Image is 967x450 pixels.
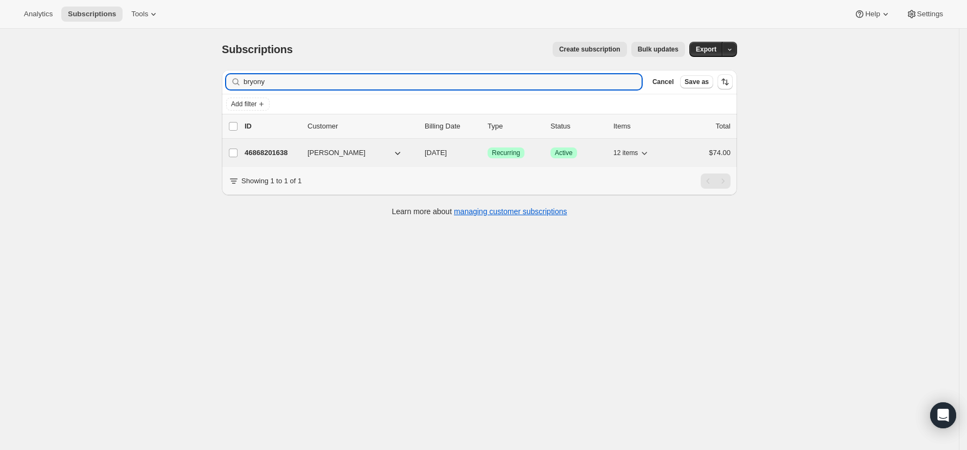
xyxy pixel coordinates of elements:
p: Showing 1 to 1 of 1 [241,176,302,187]
div: Items [613,121,668,132]
div: Type [488,121,542,132]
span: Active [555,149,573,157]
button: Bulk updates [631,42,685,57]
span: Export [696,45,716,54]
button: Add filter [226,98,270,111]
span: Help [865,10,880,18]
input: Filter subscribers [244,74,642,89]
span: Tools [131,10,148,18]
button: Help [848,7,897,22]
p: Customer [308,121,416,132]
p: 46868201638 [245,147,299,158]
span: [DATE] [425,149,447,157]
span: Settings [917,10,943,18]
button: Settings [900,7,950,22]
button: [PERSON_NAME] [301,144,409,162]
span: [PERSON_NAME] [308,147,366,158]
div: IDCustomerBilling DateTypeStatusItemsTotal [245,121,731,132]
span: Save as [684,78,709,86]
span: Subscriptions [222,43,293,55]
button: Cancel [648,75,678,88]
p: Total [716,121,731,132]
button: Sort the results [718,74,733,89]
span: $74.00 [709,149,731,157]
span: Recurring [492,149,520,157]
button: Tools [125,7,165,22]
div: Open Intercom Messenger [930,402,956,428]
span: Add filter [231,100,257,108]
button: Analytics [17,7,59,22]
div: 46868201638[PERSON_NAME][DATE]SuccessRecurringSuccessActive12 items$74.00 [245,145,731,160]
span: Subscriptions [68,10,116,18]
button: Save as [680,75,713,88]
p: ID [245,121,299,132]
span: Cancel [652,78,674,86]
nav: Pagination [701,173,731,189]
p: Status [550,121,605,132]
button: Subscriptions [61,7,123,22]
span: Create subscription [559,45,620,54]
p: Learn more about [392,206,567,217]
button: Create subscription [553,42,627,57]
p: Billing Date [425,121,479,132]
span: 12 items [613,149,638,157]
span: Analytics [24,10,53,18]
button: 12 items [613,145,650,160]
button: Export [689,42,723,57]
span: Bulk updates [638,45,678,54]
a: managing customer subscriptions [454,207,567,216]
